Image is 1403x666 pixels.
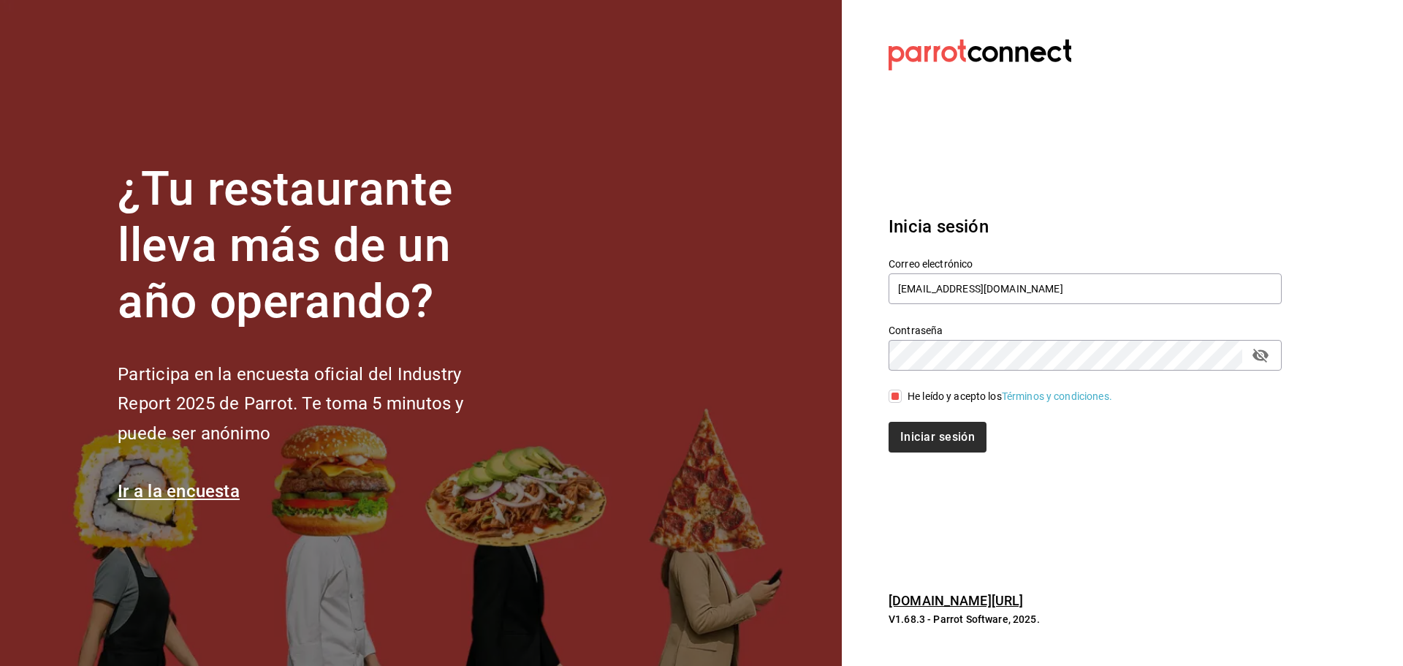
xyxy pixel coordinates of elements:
[1248,343,1273,368] button: passwordField
[889,259,1282,269] label: Correo electrónico
[889,612,1282,627] p: V1.68.3 - Parrot Software, 2025.
[889,213,1282,240] h3: Inicia sesión
[889,593,1023,608] a: [DOMAIN_NAME][URL]
[118,481,240,502] a: Ir a la encuesta
[118,360,512,449] h2: Participa en la encuesta oficial del Industry Report 2025 de Parrot. Te toma 5 minutos y puede se...
[889,422,986,453] button: Iniciar sesión
[889,325,1282,336] label: Contraseña
[908,389,1112,404] div: He leído y acepto los
[118,162,512,330] h1: ¿Tu restaurante lleva más de un año operando?
[1002,390,1112,402] a: Términos y condiciones.
[889,273,1282,304] input: Ingresa tu correo electrónico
